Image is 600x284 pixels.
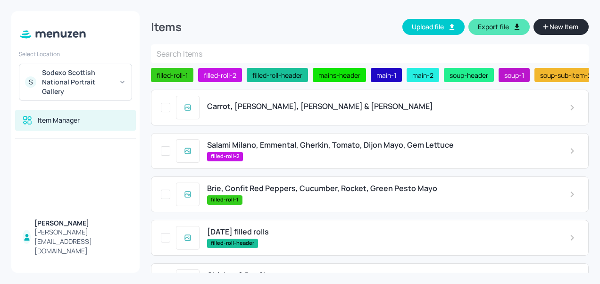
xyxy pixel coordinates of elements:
[499,68,530,82] div: soup-1
[444,68,494,82] div: soup-header
[500,70,528,80] span: soup-1
[207,184,437,193] span: Brie, Confit Red Peppers, Cucumber, Rocket, Green Pesto Mayo
[373,70,400,80] span: main-1
[536,70,595,80] span: soup-sub-item-2
[207,196,242,204] span: filled-roll-1
[247,68,308,82] div: filled-roll-header
[207,152,243,160] span: filled-roll-2
[19,50,132,58] div: Select Location
[198,68,242,82] div: filled-roll-2
[153,70,192,80] span: filled-roll-1
[315,70,364,80] span: mains-header
[38,116,80,125] div: Item Manager
[408,70,437,80] span: main-2
[313,68,366,82] div: mains-header
[25,76,36,88] div: S
[446,70,492,80] span: soup-header
[42,68,113,96] div: Sodexo Scottish National Portrait Gallery
[151,44,589,63] input: Search Items
[249,70,306,80] span: filled-roll-header
[549,22,579,32] span: New Item
[207,271,294,280] span: Chicken & Beef Lasagne
[151,19,182,34] div: Items
[468,19,530,35] button: Export file
[207,227,269,236] span: [DATE] filled rolls
[34,218,128,228] div: [PERSON_NAME]
[407,68,439,82] div: main-2
[34,227,128,256] div: [PERSON_NAME][EMAIL_ADDRESS][DOMAIN_NAME]
[207,141,454,150] span: Salami Milano, Emmental, Gherkin, Tomato, Dijon Mayo, Gem Lettuce
[534,68,597,82] div: soup-sub-item-2
[200,70,240,80] span: filled-roll-2
[207,239,258,247] span: filled-roll-header
[533,19,589,35] button: New Item
[151,68,193,82] div: filled-roll-1
[402,19,465,35] button: Upload file
[371,68,402,82] div: main-1
[207,102,433,111] span: Carrot, [PERSON_NAME], [PERSON_NAME] & [PERSON_NAME]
